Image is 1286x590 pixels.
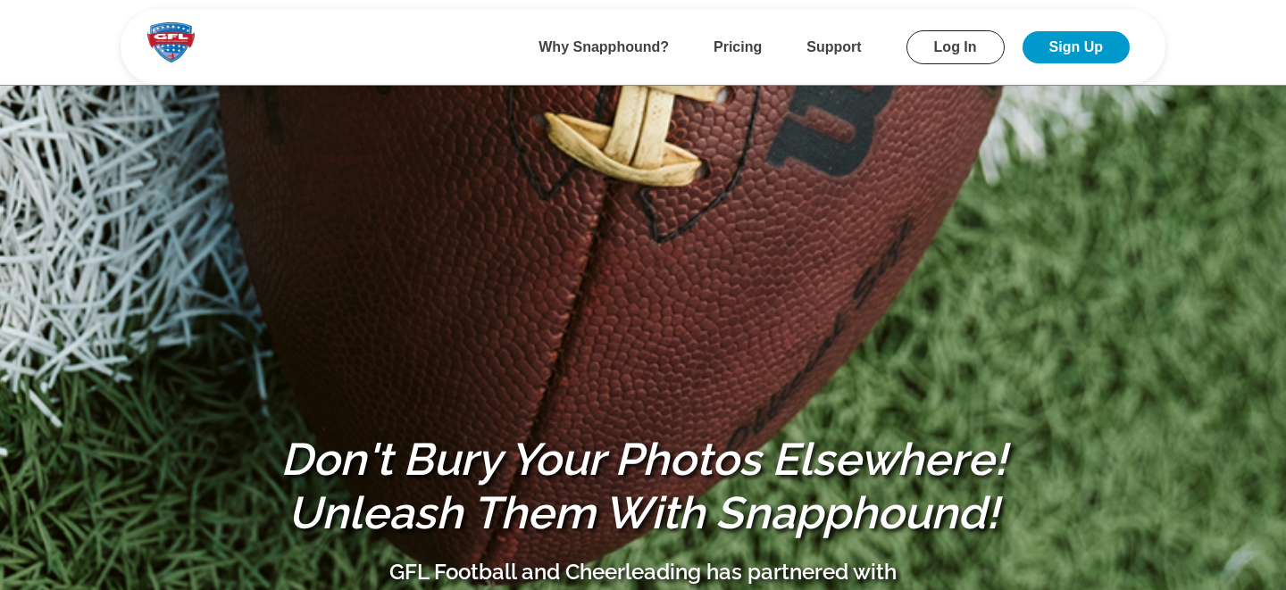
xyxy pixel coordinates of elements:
a: Why Snapphound? [539,39,669,54]
a: Sign Up [1023,31,1130,63]
h1: Don't Bury Your Photos Elsewhere! Unleash Them With Snapphound! [268,433,1018,540]
a: Log In [906,30,1005,64]
img: Snapphound Logo [147,22,195,62]
a: Support [806,39,861,54]
a: Pricing [714,39,762,54]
